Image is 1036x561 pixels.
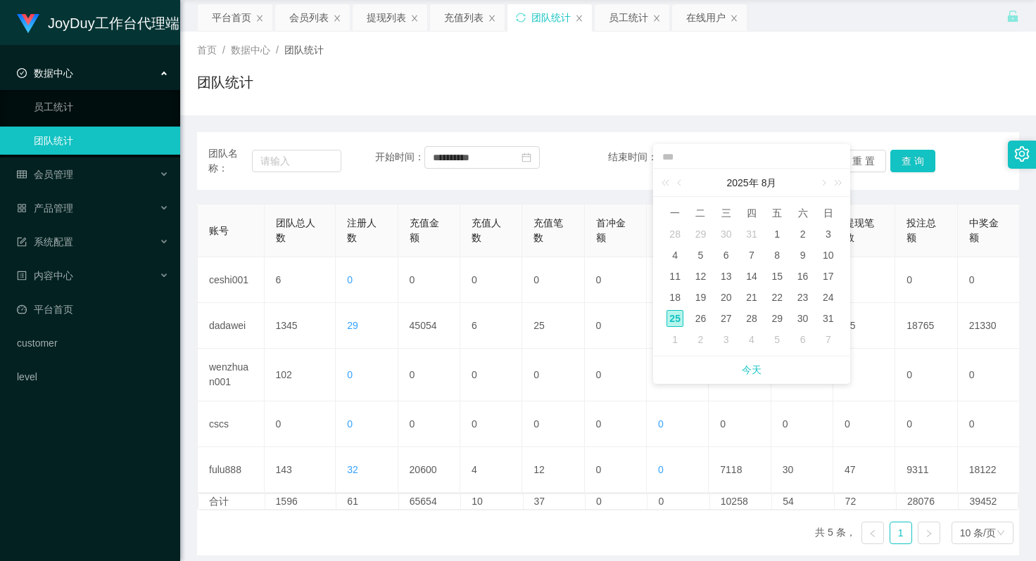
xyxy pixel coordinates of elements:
[714,245,739,266] td: 2025年8月6日
[718,331,735,348] div: 3
[764,245,790,266] td: 2025年8月8日
[524,494,586,509] td: 37
[662,329,688,350] td: 2025年9月1日
[652,14,661,22] i: 图标: close
[833,349,895,401] td: 0
[772,494,834,509] td: 54
[790,207,815,219] span: 六
[925,529,933,538] i: 图标: right
[743,310,760,327] div: 28
[608,151,657,162] span: 结束时间：
[743,247,760,264] div: 7
[960,522,996,543] div: 10 条/页
[265,447,336,493] td: 143
[764,329,790,350] td: 2025年9月5日
[265,401,336,447] td: 0
[816,202,841,224] th: 周日
[890,522,911,543] a: 1
[17,329,169,357] a: customer
[375,151,424,162] span: 开始时间：
[347,274,353,285] span: 0
[692,268,709,285] div: 12
[276,44,279,56] span: /
[410,217,439,243] span: 充值金额
[714,207,739,219] span: 三
[760,169,778,197] a: 8月
[662,245,688,266] td: 2025年8月4日
[460,257,522,303] td: 0
[255,14,264,22] i: 图标: close
[662,287,688,308] td: 2025年8月18日
[198,257,265,303] td: ceshi001
[769,247,785,264] div: 8
[769,331,785,348] div: 5
[833,401,895,447] td: 0
[833,447,895,493] td: 47
[522,349,584,401] td: 0
[816,287,841,308] td: 2025年8月24日
[895,303,957,349] td: 18765
[739,308,764,329] td: 2025年8月28日
[816,207,841,219] span: 日
[692,226,709,243] div: 29
[739,245,764,266] td: 2025年8月7日
[710,494,772,509] td: 10258
[764,308,790,329] td: 2025年8月29日
[208,146,252,176] span: 团队名称：
[790,202,815,224] th: 周六
[688,207,713,219] span: 二
[958,303,1020,349] td: 21330
[906,217,936,243] span: 投注总额
[688,308,713,329] td: 2025年8月26日
[460,303,522,349] td: 6
[845,217,874,243] span: 提现笔数
[816,224,841,245] td: 2025年8月3日
[658,418,664,430] span: 0
[895,349,957,401] td: 0
[815,522,856,544] li: 共 5 条，
[816,169,829,197] a: 下个月 (翻页下键)
[795,310,811,327] div: 30
[585,401,647,447] td: 0
[795,331,811,348] div: 6
[347,464,358,475] span: 32
[265,257,336,303] td: 6
[816,329,841,350] td: 2025年9月7日
[692,247,709,264] div: 5
[764,202,790,224] th: 周五
[841,150,886,172] button: 重 置
[198,447,265,493] td: fulu888
[795,247,811,264] div: 9
[816,266,841,287] td: 2025年8月17日
[692,289,709,306] div: 19
[522,153,531,162] i: 图标: calendar
[764,224,790,245] td: 2025年8月1日
[790,308,815,329] td: 2025年8月30日
[347,418,353,430] span: 0
[252,150,341,172] input: 请输入
[398,303,460,349] td: 45054
[575,14,583,22] i: 图标: close
[265,303,336,349] td: 1345
[398,257,460,303] td: 0
[795,289,811,306] div: 23
[17,203,27,213] i: 图标: appstore-o
[958,349,1020,401] td: 0
[820,247,837,264] div: 10
[714,287,739,308] td: 2025年8月20日
[958,401,1020,447] td: 0
[34,127,169,155] a: 团队统计
[816,245,841,266] td: 2025年8月10日
[1014,146,1030,162] i: 图标: setting
[17,169,73,180] span: 会员管理
[17,236,73,247] span: 系统配置
[460,447,522,493] td: 4
[516,13,526,22] i: 图标: sync
[739,224,764,245] td: 2025年7月31日
[662,207,688,219] span: 一
[718,226,735,243] div: 30
[17,169,27,179] i: 图标: table
[17,363,169,391] a: level
[769,310,785,327] div: 29
[890,150,935,172] button: 查 询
